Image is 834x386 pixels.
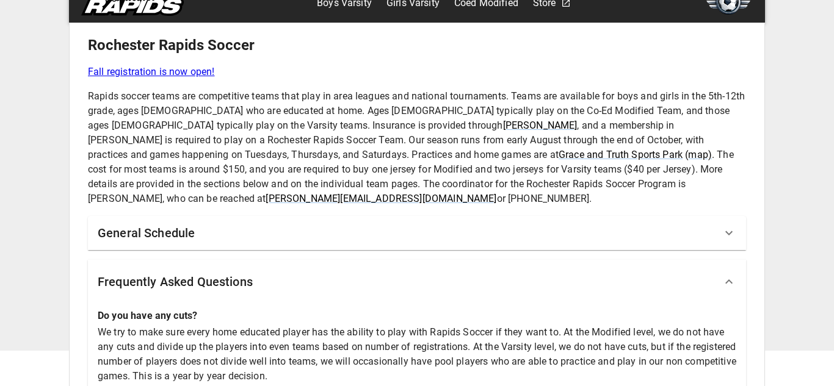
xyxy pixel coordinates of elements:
[88,89,746,206] p: Rapids soccer teams are competitive teams that play in area leagues and national tournaments. Tea...
[685,149,712,160] a: (map)
[98,272,253,291] h6: Frequently Asked Questions
[266,193,496,204] a: [PERSON_NAME][EMAIL_ADDRESS][DOMAIN_NAME]
[98,325,736,384] p: We try to make sure every home educated player has the ability to play with Rapids Soccer if they...
[88,260,746,304] div: Frequently Asked Questions
[98,223,195,243] h6: General Schedule
[88,65,746,79] a: Fall registration is now open!
[88,35,746,55] h5: Rochester Rapids Soccer
[88,216,746,250] div: General Schedule
[559,149,683,160] a: Grace and Truth Sports Park
[503,120,578,131] a: [PERSON_NAME]
[98,309,736,323] p: Do you have any cuts?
